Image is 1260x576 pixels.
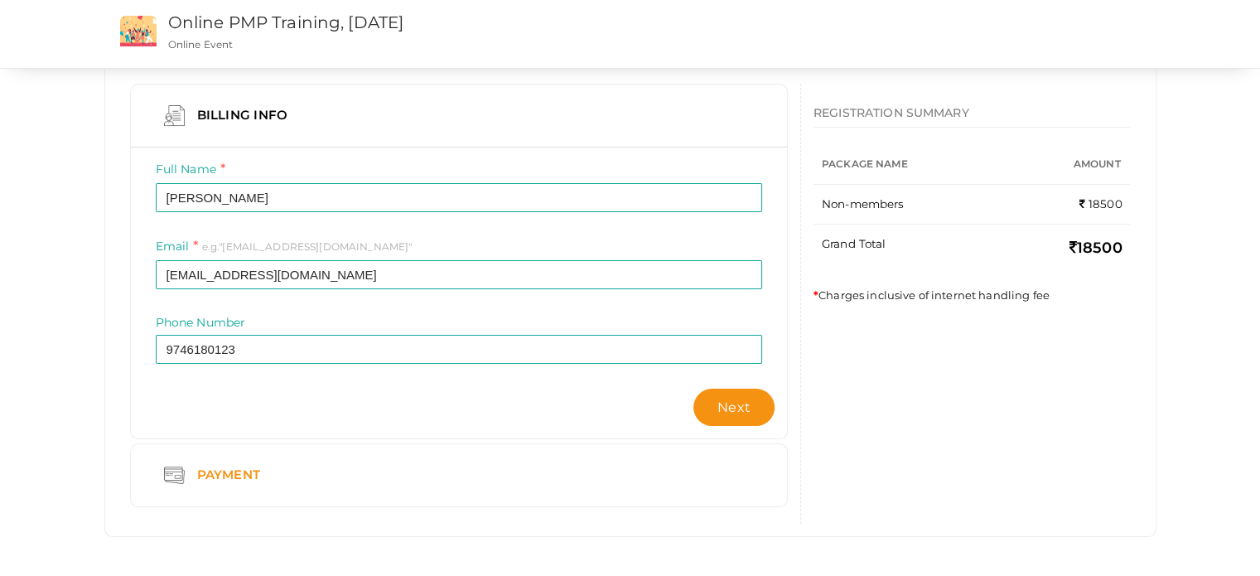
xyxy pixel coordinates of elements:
[693,389,775,426] button: Next
[717,399,751,415] span: Next
[813,144,1036,185] th: Package Name
[156,237,199,256] label: Email
[168,12,404,32] a: Online PMP Training, [DATE]
[185,465,278,486] div: Payment
[813,105,969,120] span: REGISTRATION SUMMARY
[813,184,1036,224] td: Non-members
[168,37,799,51] p: Online Event
[202,240,413,253] span: e.g."[EMAIL_ADDRESS][DOMAIN_NAME]"
[156,335,762,364] input: Enter phone number
[1079,197,1122,211] span: 18500
[1036,224,1131,271] td: 18500
[156,314,246,331] label: Phone Number
[120,16,157,46] img: event2.png
[185,105,305,126] div: Billing Info
[156,160,226,179] label: Full Name
[813,224,1036,271] td: Grand Total
[1036,144,1131,185] th: Amount
[156,260,762,289] input: ex: some@example.com
[164,465,185,486] img: credit-card.png
[813,288,1050,302] span: Charges inclusive of internet handling fee
[164,105,185,126] img: curriculum.png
